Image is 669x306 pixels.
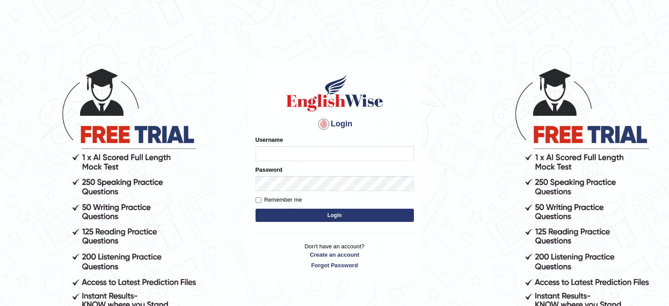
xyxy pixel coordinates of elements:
h4: Login [256,117,414,131]
label: Password [256,166,282,174]
a: Create an account [256,251,414,259]
a: Forgot Password [256,261,414,269]
button: Login [256,209,414,222]
input: Remember me [256,197,261,203]
img: Logo of English Wise sign in for intelligent practice with AI [285,73,385,113]
label: Username [256,136,283,144]
p: Don't have an account? [256,242,414,269]
label: Remember me [256,195,302,204]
